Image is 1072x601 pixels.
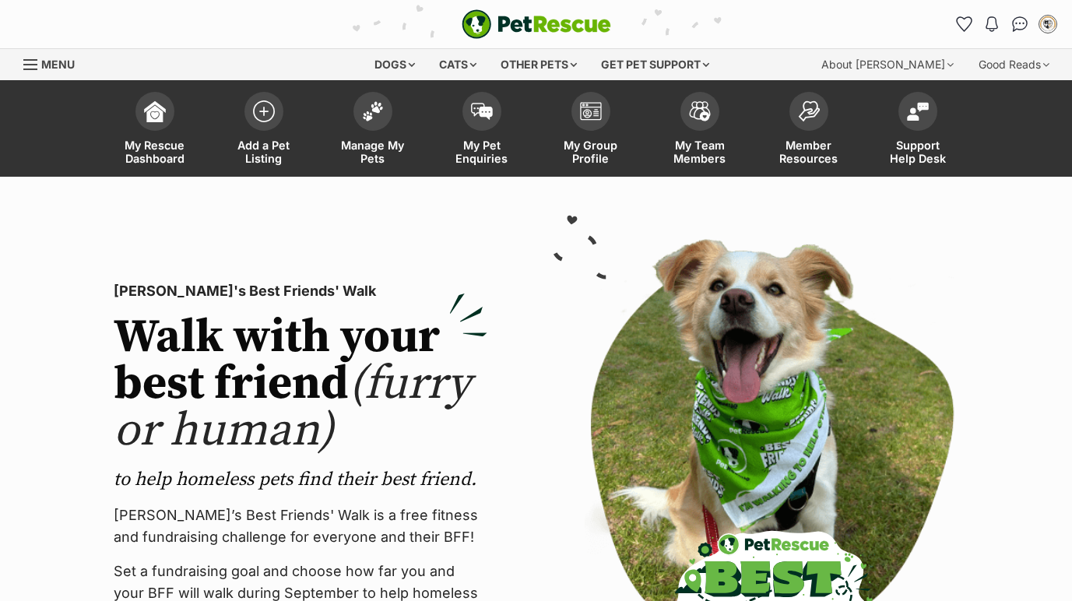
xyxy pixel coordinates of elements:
div: About [PERSON_NAME] [810,49,965,80]
div: Dogs [364,49,426,80]
span: My Pet Enquiries [447,139,517,165]
img: chat-41dd97257d64d25036548639549fe6c8038ab92f7586957e7f3b1b290dea8141.svg [1012,16,1028,32]
button: My account [1035,12,1060,37]
img: team-members-icon-5396bd8760b3fe7c0b43da4ab00e1e3bb1a5d9ba89233759b79545d2d3fc5d0d.svg [689,101,711,121]
div: Good Reads [968,49,1060,80]
a: Menu [23,49,86,77]
button: Notifications [979,12,1004,37]
a: My Group Profile [536,84,645,177]
a: My Rescue Dashboard [100,84,209,177]
img: Sara profile pic [1040,16,1056,32]
div: Other pets [490,49,588,80]
span: My Team Members [665,139,735,165]
span: Add a Pet Listing [229,139,299,165]
h2: Walk with your best friend [114,315,487,455]
span: (furry or human) [114,355,471,460]
a: My Pet Enquiries [427,84,536,177]
img: notifications-46538b983faf8c2785f20acdc204bb7945ddae34d4c08c2a6579f10ce5e182be.svg [986,16,998,32]
span: Member Resources [774,139,844,165]
ul: Account quick links [951,12,1060,37]
span: Menu [41,58,75,71]
div: Get pet support [590,49,720,80]
img: manage-my-pets-icon-02211641906a0b7f246fdf0571729dbe1e7629f14944591b6c1af311fb30b64b.svg [362,101,384,121]
img: help-desk-icon-fdf02630f3aa405de69fd3d07c3f3aa587a6932b1a1747fa1d2bba05be0121f9.svg [907,102,929,121]
img: logo-e224e6f780fb5917bec1dbf3a21bbac754714ae5b6737aabdf751b685950b380.svg [462,9,611,39]
img: group-profile-icon-3fa3cf56718a62981997c0bc7e787c4b2cf8bcc04b72c1350f741eb67cf2f40e.svg [580,102,602,121]
img: member-resources-icon-8e73f808a243e03378d46382f2149f9095a855e16c252ad45f914b54edf8863c.svg [798,100,820,121]
img: pet-enquiries-icon-7e3ad2cf08bfb03b45e93fb7055b45f3efa6380592205ae92323e6603595dc1f.svg [471,103,493,120]
a: PetRescue [462,9,611,39]
a: Add a Pet Listing [209,84,318,177]
a: Member Resources [754,84,863,177]
span: My Rescue Dashboard [120,139,190,165]
span: Manage My Pets [338,139,408,165]
a: Conversations [1007,12,1032,37]
a: My Team Members [645,84,754,177]
span: Support Help Desk [883,139,953,165]
img: dashboard-icon-eb2f2d2d3e046f16d808141f083e7271f6b2e854fb5c12c21221c1fb7104beca.svg [144,100,166,122]
a: Manage My Pets [318,84,427,177]
img: add-pet-listing-icon-0afa8454b4691262ce3f59096e99ab1cd57d4a30225e0717b998d2c9b9846f56.svg [253,100,275,122]
a: Favourites [951,12,976,37]
p: [PERSON_NAME]'s Best Friends' Walk [114,280,487,302]
a: Support Help Desk [863,84,972,177]
p: to help homeless pets find their best friend. [114,467,487,492]
p: [PERSON_NAME]’s Best Friends' Walk is a free fitness and fundraising challenge for everyone and t... [114,504,487,548]
span: My Group Profile [556,139,626,165]
div: Cats [428,49,487,80]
